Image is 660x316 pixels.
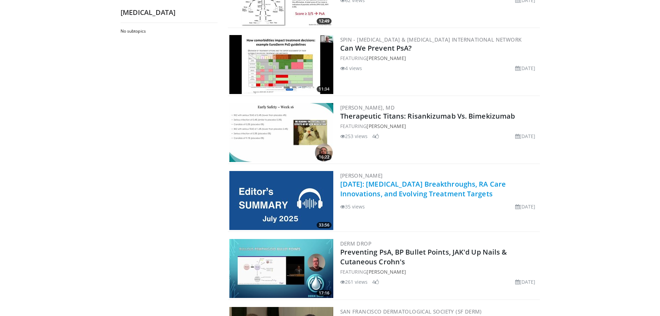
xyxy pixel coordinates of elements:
[515,203,536,210] li: [DATE]
[229,103,333,162] img: d40affaf-5c47-4880-9ec8-1187e8a91502.300x170_q85_crop-smart_upscale.jpg
[340,172,383,179] a: [PERSON_NAME]
[121,8,218,17] h2: [MEDICAL_DATA]
[367,268,406,275] a: [PERSON_NAME]
[229,171,333,230] img: 3f6157d6-e1ae-4a47-a16c-4ac0b9a85c95.300x170_q85_crop-smart_upscale.jpg
[340,268,538,275] div: FEATURING
[340,65,362,72] li: 4 views
[229,171,333,230] a: 33:56
[340,308,482,315] a: San Francisco Dermatological Society (SF Derm)
[340,43,412,53] a: Can We Prevent PsA?
[317,290,332,296] span: 17:16
[340,240,372,247] a: Derm Drop
[367,123,406,129] a: [PERSON_NAME]
[229,239,333,298] img: 6c1d01af-b090-4232-980f-f36c65c9acea.300x170_q85_crop-smart_upscale.jpg
[515,133,536,140] li: [DATE]
[317,154,332,160] span: 16:22
[340,133,368,140] li: 253 views
[317,86,332,92] span: 11:34
[229,239,333,298] a: 17:16
[372,278,379,285] li: 4
[515,278,536,285] li: [DATE]
[121,28,216,34] h2: No subtopics
[340,179,506,198] a: [DATE]: [MEDICAL_DATA] Breakthroughs, RA Care Innovations, and Evolving Treatment Targets
[317,18,332,24] span: 12:49
[367,55,406,61] a: [PERSON_NAME]
[340,111,515,121] a: Therapeutic Titans: Risankizumab Vs. Bimekizumab
[229,35,333,94] img: 852d8c63-2d29-4e39-8568-bf0b9879acd8.300x170_q85_crop-smart_upscale.jpg
[372,133,379,140] li: 4
[229,103,333,162] a: 16:22
[340,203,365,210] li: 35 views
[340,122,538,130] div: FEATURING
[340,36,522,43] a: SPIN - [MEDICAL_DATA] & [MEDICAL_DATA] International Network
[340,104,395,111] a: [PERSON_NAME], MD
[515,65,536,72] li: [DATE]
[340,247,507,266] a: Preventing PsA, BP Bullet Points, JAK'd Up Nails & Cutaneous Crohn's
[317,222,332,228] span: 33:56
[229,35,333,94] a: 11:34
[340,54,538,62] div: FEATURING
[340,278,368,285] li: 261 views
